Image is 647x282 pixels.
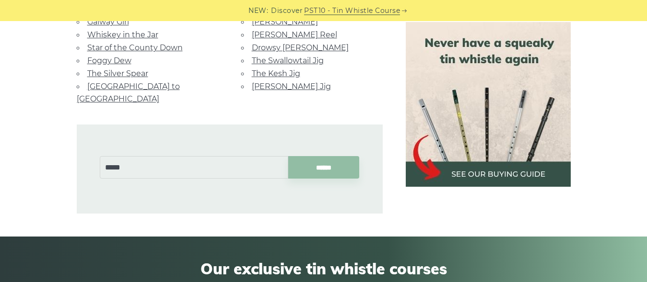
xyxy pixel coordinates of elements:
a: [GEOGRAPHIC_DATA] to [GEOGRAPHIC_DATA] [77,82,180,103]
img: tin whistle buying guide [406,22,571,187]
a: Foggy Dew [87,56,131,65]
a: PST10 - Tin Whistle Course [304,5,400,16]
a: [PERSON_NAME] Reel [252,30,337,39]
a: Whiskey in the Jar [87,30,158,39]
a: The Kesh Jig [252,69,300,78]
a: The Silver Spear [87,69,148,78]
span: Discover [271,5,303,16]
a: The Swallowtail Jig [252,56,324,65]
span: NEW: [248,5,268,16]
span: Our exclusive tin whistle courses [53,259,594,278]
a: [PERSON_NAME] [252,17,318,26]
a: [PERSON_NAME] Jig [252,82,331,91]
a: Star of the County Down [87,43,183,52]
a: Galway Girl [87,17,129,26]
a: Drowsy [PERSON_NAME] [252,43,349,52]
